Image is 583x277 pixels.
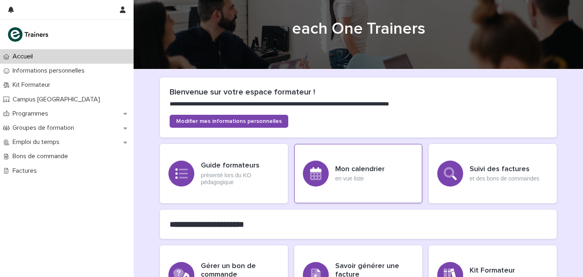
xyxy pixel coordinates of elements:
p: Programmes [9,110,55,118]
h3: Suivi des factures [470,165,539,174]
p: Kit Formateur [9,81,57,89]
p: Informations personnelles [9,67,91,75]
p: présenté lors du KO pédagogique [201,172,279,186]
h3: Kit Formateur [470,266,521,275]
p: Groupes de formation [9,124,81,132]
p: Accueil [9,53,39,60]
p: Campus [GEOGRAPHIC_DATA] [9,96,106,103]
p: Emploi du temps [9,138,66,146]
h1: each One Trainers [160,19,557,39]
a: Guide formateursprésenté lors du KO pédagogique [160,144,288,203]
p: Factures [9,167,43,175]
img: K0CqGN7SDeD6s4JG8KQk [6,26,51,43]
a: Mon calendrieren vue liste [294,144,422,203]
h2: Bienvenue sur votre espace formateur ! [170,87,547,97]
p: et des bons de commandes [470,175,539,182]
p: Bons de commande [9,152,74,160]
h3: Mon calendrier [335,165,385,174]
a: Suivi des factureset des bons de commandes [429,144,557,203]
p: en vue liste [335,175,385,182]
a: Modifier mes informations personnelles [170,115,288,128]
h3: Guide formateurs [201,161,279,170]
span: Modifier mes informations personnelles [176,118,282,124]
